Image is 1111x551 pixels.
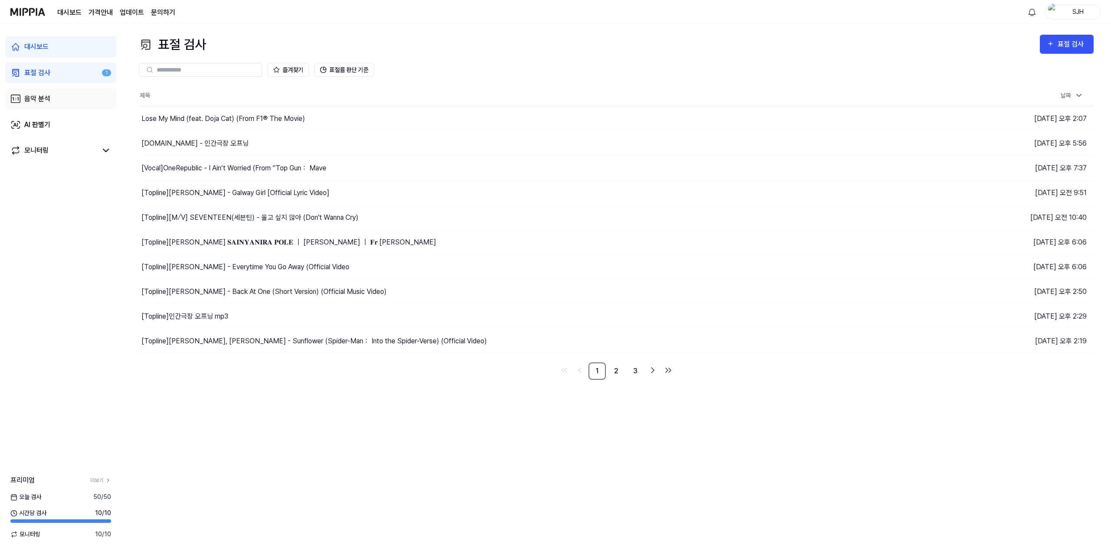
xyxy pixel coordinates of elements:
div: [DOMAIN_NAME] - 인간극장 오프닝 [141,138,249,149]
td: [DATE] 오후 2:50 [855,279,1094,304]
a: Go to previous page [573,363,587,377]
a: Go to last page [661,363,675,377]
span: 10 / 10 [95,530,111,539]
td: [DATE] 오후 2:29 [855,304,1094,329]
a: 더보기 [90,476,111,484]
button: 표절률 판단 기준 [314,63,374,77]
td: [DATE] 오후 5:56 [855,131,1094,156]
td: [DATE] 오후 7:37 [855,156,1094,180]
img: 알림 [1027,7,1037,17]
span: 10 / 10 [95,509,111,518]
a: 문의하기 [151,7,175,18]
a: AI 판별기 [5,114,116,135]
a: 모니터링 [10,145,97,156]
button: 가격안내 [89,7,113,18]
td: [DATE] 오전 9:51 [855,180,1094,205]
a: Go to first page [557,363,571,377]
span: 모니터링 [10,530,40,539]
button: profileSJH [1045,5,1101,20]
div: 표절 검사 [24,68,50,78]
div: 표절 검사 [1058,39,1087,50]
td: [DATE] 오후 2:19 [855,329,1094,353]
div: 대시보드 [24,42,49,52]
td: [DATE] 오후 2:07 [855,106,1094,131]
span: 오늘 검사 [10,492,41,502]
span: 시간당 검사 [10,509,46,518]
span: 프리미엄 [10,475,35,486]
div: [Topline] 인간극장 오프닝 mp3 [141,311,228,322]
div: [Topline] [PERSON_NAME] 𝐒𝐀𝐈𝐍𝐘𝐀𝐍𝐈𝐑𝐀 𝐏𝐎𝐋𝐄 ｜ [PERSON_NAME] ｜ 𝐅𝐫 [PERSON_NAME] [141,237,436,248]
th: 제목 [139,85,855,106]
nav: pagination [139,362,1094,380]
div: [Topline] [PERSON_NAME] - Galway Girl [Official Lyric Video] [141,188,329,198]
span: 50 / 50 [93,492,111,502]
td: [DATE] 오전 10:40 [855,205,1094,230]
td: [DATE] 오후 6:06 [855,254,1094,279]
div: 1 [102,69,111,77]
div: 음악 분석 [24,94,50,104]
div: [Vocal] OneRepublic - I Ain’t Worried (From “Top Gun： Mave [141,163,326,173]
a: 대시보드 [57,7,82,18]
div: [Topline] [PERSON_NAME] - Back At One (Short Version) (Official Music Video) [141,287,387,297]
div: SJH [1061,7,1095,16]
button: 즐겨찾기 [267,63,309,77]
a: Go to next page [646,363,660,377]
button: 표절 검사 [1040,35,1094,54]
td: [DATE] 오후 6:06 [855,230,1094,254]
img: profile [1048,3,1058,21]
div: [Topline] [M⧸V] SEVENTEEN(세븐틴) - 울고 싶지 않아 (Don't Wanna Cry) [141,212,358,223]
a: 표절 검사1 [5,62,116,83]
a: 업데이트 [120,7,144,18]
div: 모니터링 [24,145,49,156]
div: Lose My Mind (feat. Doja Cat) (From F1® The Movie) [141,114,305,124]
div: [Topline] [PERSON_NAME] - Everytime You Go Away (Official Video [141,262,349,272]
div: 표절 검사 [139,35,206,54]
div: AI 판별기 [24,120,50,130]
a: 음악 분석 [5,88,116,109]
a: 대시보드 [5,36,116,57]
a: 2 [608,362,625,380]
div: [Topline] [PERSON_NAME], [PERSON_NAME] - Sunflower (Spider-Man： Into the Spider-Verse) (Official ... [141,336,487,346]
div: 날짜 [1057,88,1087,103]
a: 3 [627,362,644,380]
a: 1 [588,362,606,380]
